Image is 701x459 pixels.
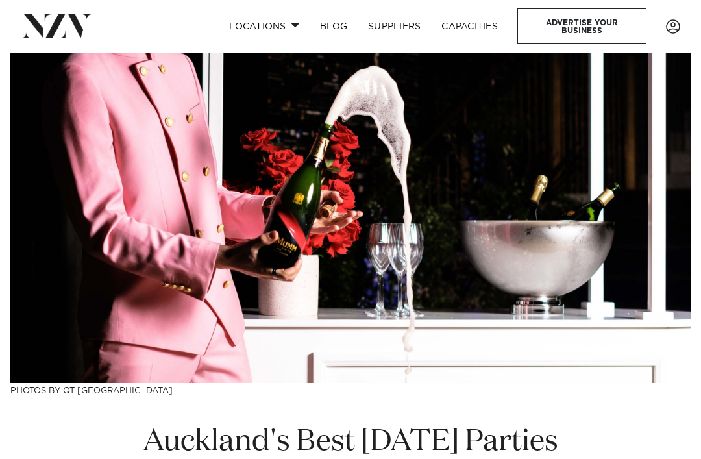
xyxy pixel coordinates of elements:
[21,14,92,38] img: nzv-logo.png
[10,53,691,383] img: Auckland's Best New Year's Eve Parties
[517,8,646,44] a: Advertise your business
[358,12,431,40] a: SUPPLIERS
[310,12,358,40] a: BLOG
[219,12,310,40] a: Locations
[10,383,691,397] h3: Photos by QT [GEOGRAPHIC_DATA]
[431,12,508,40] a: Capacities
